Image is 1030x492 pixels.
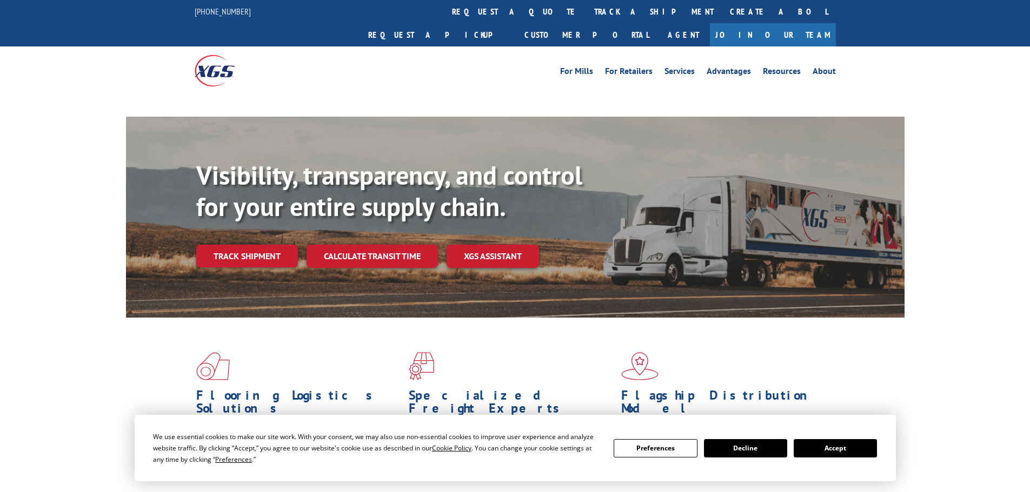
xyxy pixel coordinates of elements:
[614,439,697,457] button: Preferences
[196,158,582,223] b: Visibility, transparency, and control for your entire supply chain.
[621,389,826,420] h1: Flagship Distribution Model
[664,67,695,79] a: Services
[516,23,657,46] a: Customer Portal
[432,443,471,453] span: Cookie Policy
[794,439,877,457] button: Accept
[657,23,710,46] a: Agent
[710,23,836,46] a: Join Our Team
[196,352,230,380] img: xgs-icon-total-supply-chain-intelligence-red
[447,245,539,268] a: XGS ASSISTANT
[196,389,401,420] h1: Flooring Logistics Solutions
[409,352,434,380] img: xgs-icon-focused-on-flooring-red
[135,415,896,481] div: Cookie Consent Prompt
[560,67,593,79] a: For Mills
[409,389,613,420] h1: Specialized Freight Experts
[704,439,787,457] button: Decline
[307,245,438,268] a: Calculate transit time
[195,6,251,17] a: [PHONE_NUMBER]
[196,245,298,267] a: Track shipment
[360,23,516,46] a: Request a pickup
[707,67,751,79] a: Advantages
[813,67,836,79] a: About
[153,431,601,465] div: We use essential cookies to make our site work. With your consent, we may also use non-essential ...
[621,352,659,380] img: xgs-icon-flagship-distribution-model-red
[215,455,252,464] span: Preferences
[763,67,801,79] a: Resources
[605,67,653,79] a: For Retailers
